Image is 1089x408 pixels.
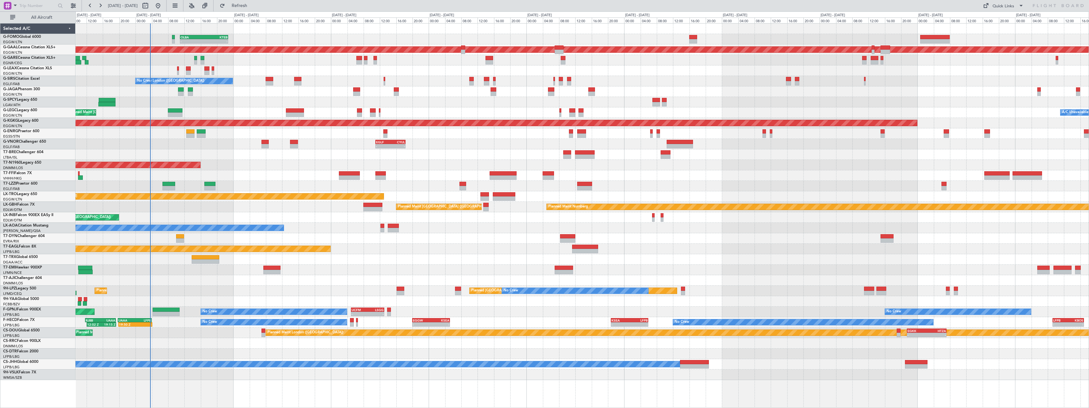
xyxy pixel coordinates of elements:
a: T7-EAGLFalcon 8X [3,245,36,248]
a: LFPB/LBG [3,354,20,359]
div: 12:00 [184,17,201,23]
div: 00:00 [135,17,152,23]
div: Quick Links [993,3,1014,10]
a: G-FOMOGlobal 6000 [3,35,41,39]
span: G-JAGA [3,87,18,91]
div: 08:00 [461,17,478,23]
div: 08:00 [70,17,87,23]
div: - [391,144,405,148]
div: [DATE] - [DATE] [234,13,259,18]
a: G-GAALCessna Citation XLS+ [3,45,56,49]
div: 16:00 [201,17,217,23]
div: 08:00 [364,17,380,23]
div: 04:00 [738,17,755,23]
div: KBOS [1068,318,1083,322]
div: 20:00 [315,17,331,23]
div: 12:00 [575,17,591,23]
div: 00:00 [820,17,836,23]
a: EVRA/RIX [3,239,19,244]
a: T7-DYNChallenger 604 [3,234,45,238]
span: T7-TRX [3,255,16,259]
span: G-SPCY [3,98,17,102]
a: CS-RRCFalcon 900LX [3,339,41,343]
div: 08:00 [1048,17,1064,23]
a: T7-N1960Legacy 650 [3,161,41,165]
a: T7-FFIFalcon 7X [3,171,32,175]
span: F-GPNJ [3,308,17,311]
a: G-LEGCLegacy 600 [3,108,37,112]
div: 00:00 [233,17,249,23]
div: [DATE] - [DATE] [136,13,161,18]
a: EGGW/LTN [3,92,22,97]
span: CS-DTR [3,350,17,353]
a: CS-JHHGlobal 6000 [3,360,38,364]
div: - [431,323,449,326]
a: T7-BREChallenger 604 [3,150,43,154]
div: 16:00 [103,17,119,23]
div: LFPB [630,318,648,322]
div: 08:00 [168,17,184,23]
div: 00:00 [917,17,934,23]
button: All Aircraft [7,12,69,23]
div: - [1053,323,1068,326]
div: [DATE] - [DATE] [1016,13,1040,18]
div: 12:00 [1064,17,1080,23]
div: 08:00 [852,17,868,23]
div: 20:00 [706,17,722,23]
div: [DATE] - [DATE] [332,13,356,18]
a: FCBB/BZV [3,302,20,307]
a: EGGW/LTN [3,50,22,55]
div: 00:00 [1015,17,1031,23]
a: EGGW/LTN [3,197,22,202]
div: 16:00 [690,17,706,23]
span: CS-DOU [3,329,18,332]
div: 16:00 [983,17,999,23]
a: EDLW/DTM [3,218,22,223]
span: LX-INB [3,213,16,217]
div: HTZA [927,329,946,333]
div: No Crew [887,307,901,316]
a: WMSA/SZB [3,375,22,380]
span: G-SIRS [3,77,15,81]
div: Planned [GEOGRAPHIC_DATA] ([GEOGRAPHIC_DATA]) [471,286,561,296]
span: T7-DYN [3,234,17,238]
div: - [413,323,431,326]
div: - [204,39,228,43]
div: 16:00 [494,17,510,23]
span: T7-AJI [3,276,15,280]
a: EGSS/STN [3,134,20,139]
a: [PERSON_NAME]/QSA [3,228,41,233]
div: 12:00 [87,17,103,23]
div: - [1068,323,1083,326]
a: DNMM/LOS [3,281,23,286]
span: All Aircraft [16,15,67,20]
a: EGGW/LTN [3,124,22,128]
a: F-HECDFalcon 7X [3,318,35,322]
span: F-HECD [3,318,17,322]
div: 00:00 [526,17,543,23]
div: No Crew [202,307,217,316]
a: EDLW/DTM [3,207,22,212]
div: - [352,312,367,316]
a: DGAA/ACC [3,260,23,265]
div: 04:00 [152,17,168,23]
div: Planned Maint [GEOGRAPHIC_DATA] ([GEOGRAPHIC_DATA]) [398,202,498,212]
a: 9H-VSLKFalcon 7X [3,371,36,374]
div: LFPB [1053,318,1068,322]
div: 12:00 [966,17,982,23]
div: 16:00 [885,17,901,23]
div: UCFM [352,308,367,312]
a: G-JAGAPhenom 300 [3,87,40,91]
a: G-KGKGLegacy 600 [3,119,38,123]
a: G-LEAXCessna Citation XLS [3,66,52,70]
a: EGLF/FAB [3,82,20,86]
div: 12:02 Z [87,323,102,326]
div: 12:00 [282,17,298,23]
a: T7-AJIChallenger 604 [3,276,42,280]
span: 9H-LPZ [3,287,16,290]
span: 9H-VSLK [3,371,19,374]
div: 12:00 [673,17,689,23]
div: 08:00 [950,17,966,23]
span: Refresh [226,3,253,8]
div: 04:00 [641,17,657,23]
